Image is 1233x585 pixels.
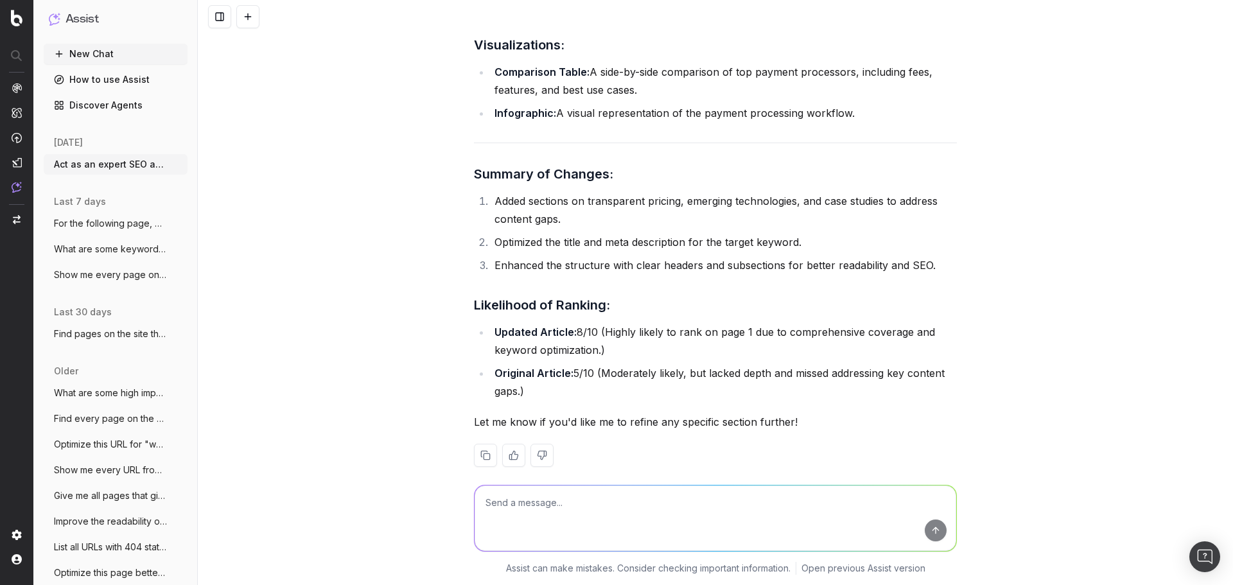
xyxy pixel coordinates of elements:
button: Optimize this page better for the keywor [44,563,188,583]
button: Find pages on the site that have recentl [44,324,188,344]
span: What are some keywords that have decline [54,243,167,256]
li: Added sections on transparent pricing, emerging technologies, and case studies to address content... [491,192,957,228]
button: Optimize this URL for "what is bookkeepi [44,434,188,455]
img: Studio [12,157,22,168]
span: Improve the readability of [URL] [54,515,167,528]
span: List all URLs with 404 status code from [54,541,167,554]
span: For the following page, give me recommen [54,217,167,230]
div: Open Intercom Messenger [1189,541,1220,572]
li: A visual representation of the payment processing workflow. [491,104,957,122]
button: Find every page on the site that has <sc [44,408,188,429]
span: Find pages on the site that have recentl [54,327,167,340]
li: Optimized the title and meta description for the target keyword. [491,233,957,251]
img: Assist [49,13,60,25]
span: What are some high impact low effort thi [54,387,167,399]
button: Improve the readability of [URL] [44,511,188,532]
a: How to use Assist [44,69,188,90]
span: last 30 days [54,306,112,319]
img: Botify logo [11,10,22,26]
span: Act as an expert SEO and content writer [54,158,167,171]
button: Show me every page on the site where tex [44,265,188,285]
h1: Assist [66,10,99,28]
span: older [54,365,78,378]
img: Setting [12,530,22,540]
strong: Comparison Table: [494,65,590,78]
span: [DATE] [54,136,83,149]
li: 5/10 (Moderately likely, but lacked depth and missed addressing key content gaps.) [491,364,957,400]
strong: Infographic: [494,107,556,119]
p: Let me know if you'd like me to refine any specific section further! [474,413,957,431]
p: Assist can make mistakes. Consider checking important information. [506,562,791,575]
button: What are some keywords that have decline [44,239,188,259]
strong: Original Article: [494,367,573,380]
span: Show me every URL from the /learn-suppor [54,464,167,476]
h3: Visualizations: [474,35,957,55]
span: Optimize this URL for "what is bookkeepi [54,438,167,451]
span: Give me all pages that give 404 status c [54,489,167,502]
span: Show me every page on the site where tex [54,268,167,281]
img: Assist [12,182,22,193]
img: Intelligence [12,107,22,118]
span: last 7 days [54,195,106,208]
a: Discover Agents [44,95,188,116]
button: List all URLs with 404 status code from [44,537,188,557]
li: 8/10 (Highly likely to rank on page 1 due to comprehensive coverage and keyword optimization.) [491,323,957,359]
button: Give me all pages that give 404 status c [44,485,188,506]
h3: Likelihood of Ranking: [474,295,957,315]
img: My account [12,554,22,564]
button: Assist [49,10,182,28]
img: Activation [12,132,22,143]
button: For the following page, give me recommen [44,213,188,234]
strong: Updated Article: [494,326,577,338]
img: Switch project [13,215,21,224]
button: What are some high impact low effort thi [44,383,188,403]
h3: Summary of Changes: [474,164,957,184]
span: Optimize this page better for the keywor [54,566,167,579]
span: Find every page on the site that has <sc [54,412,167,425]
a: Open previous Assist version [801,562,925,575]
button: Show me every URL from the /learn-suppor [44,460,188,480]
img: Analytics [12,83,22,93]
button: New Chat [44,44,188,64]
li: A side-by-side comparison of top payment processors, including fees, features, and best use cases. [491,63,957,99]
li: Enhanced the structure with clear headers and subsections for better readability and SEO. [491,256,957,274]
button: Act as an expert SEO and content writer [44,154,188,175]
